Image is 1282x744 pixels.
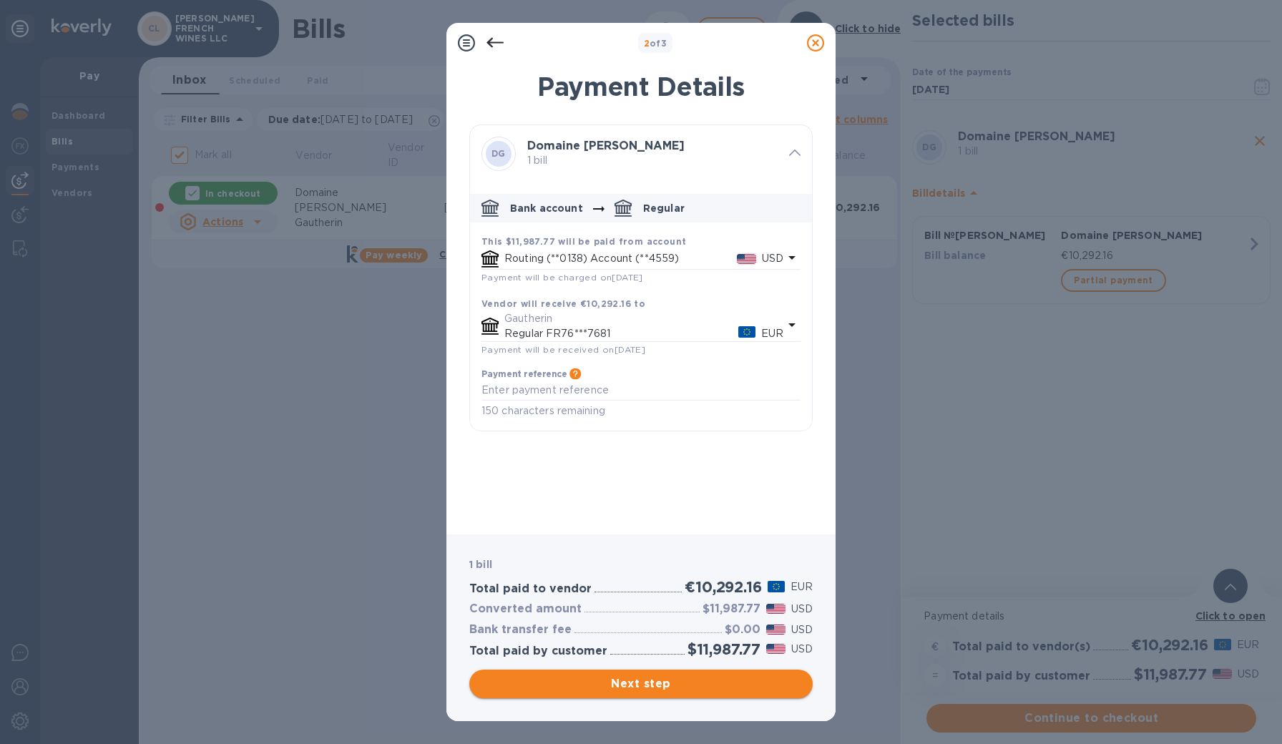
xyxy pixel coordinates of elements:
[469,72,813,102] h1: Payment Details
[481,236,686,247] b: This $11,987.77 will be paid from account
[470,188,812,431] div: default-method
[791,622,813,637] p: USD
[791,602,813,617] p: USD
[504,311,783,326] p: Gautherin
[481,403,801,419] p: 150 characters remaining
[791,579,813,594] p: EUR
[469,602,582,616] h3: Converted amount
[527,153,778,168] p: 1 bill
[469,670,813,698] button: Next step
[685,578,761,596] h2: €10,292.16
[527,139,685,152] b: Domaine [PERSON_NAME]
[643,201,685,215] p: Regular
[737,254,756,264] img: USD
[504,251,737,266] p: Routing (**0138) Account (**4559)
[469,645,607,658] h3: Total paid by customer
[766,644,786,654] img: USD
[766,625,786,635] img: USD
[491,148,506,159] b: DG
[469,582,592,596] h3: Total paid to vendor
[481,298,645,309] b: Vendor will receive €10,292.16 to
[688,640,760,658] h2: $11,987.77
[703,602,760,616] h3: $11,987.77
[762,251,783,266] p: USD
[761,326,783,341] p: EUR
[504,326,738,341] p: Regular FR76***7681
[469,623,572,637] h3: Bank transfer fee
[481,675,801,692] span: Next step
[481,369,567,379] h3: Payment reference
[725,623,760,637] h3: $0.00
[510,201,583,215] p: Bank account
[766,604,786,614] img: USD
[644,38,667,49] b: of 3
[791,642,813,657] p: USD
[644,38,650,49] span: 2
[481,344,645,355] span: Payment will be received on [DATE]
[470,125,812,182] div: DGDomaine [PERSON_NAME] 1 bill
[469,559,492,570] b: 1 bill
[481,272,643,283] span: Payment will be charged on [DATE]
